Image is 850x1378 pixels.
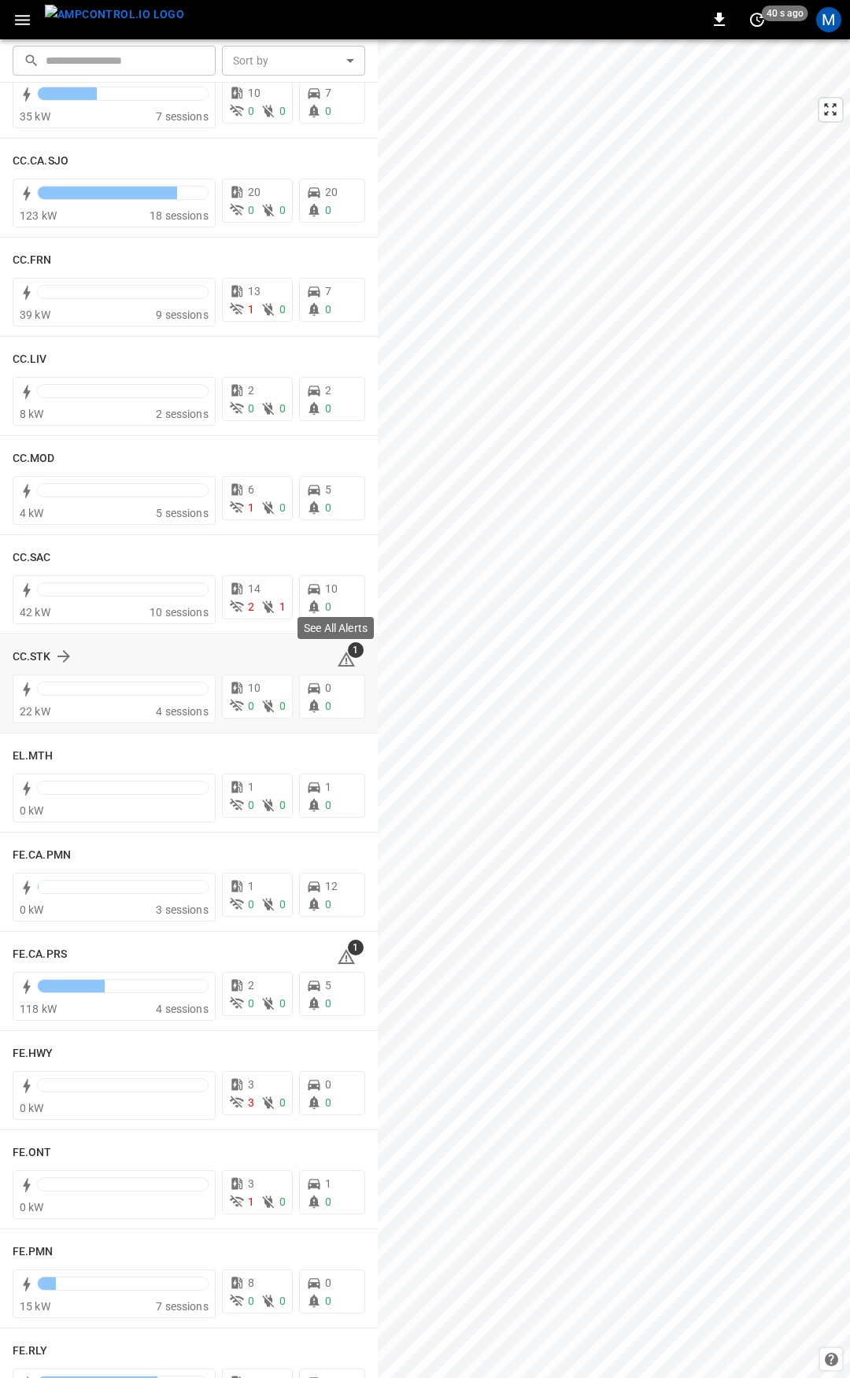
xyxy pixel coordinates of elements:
[279,1295,286,1307] span: 0
[248,898,254,911] span: 0
[13,748,54,765] h6: EL.MTH
[325,303,331,316] span: 0
[325,682,331,694] span: 0
[279,402,286,415] span: 0
[325,105,331,117] span: 0
[279,799,286,811] span: 0
[156,1300,209,1313] span: 7 sessions
[248,1276,254,1289] span: 8
[304,620,368,636] p: See All Alerts
[248,384,254,397] span: 2
[45,5,184,24] img: ampcontrol.io logo
[279,1195,286,1208] span: 0
[325,1295,331,1307] span: 0
[20,705,50,718] span: 22 kW
[762,6,808,21] span: 40 s ago
[20,1102,44,1114] span: 0 kW
[13,153,68,170] h6: CC.CA.SJO
[20,110,50,123] span: 35 kW
[248,87,261,99] span: 10
[745,7,770,32] button: set refresh interval
[248,1295,254,1307] span: 0
[13,1243,54,1261] h6: FE.PMN
[13,351,47,368] h6: CC.LIV
[325,898,331,911] span: 0
[378,39,850,1378] canvas: Map
[325,781,331,793] span: 1
[20,408,44,420] span: 8 kW
[279,997,286,1010] span: 0
[13,946,67,963] h6: FE.CA.PRS
[248,880,254,892] span: 1
[248,997,254,1010] span: 0
[13,1045,54,1062] h6: FE.HWY
[156,110,209,123] span: 7 sessions
[325,1195,331,1208] span: 0
[156,903,209,916] span: 3 sessions
[13,549,51,567] h6: CC.SAC
[156,705,209,718] span: 4 sessions
[156,507,209,519] span: 5 sessions
[248,1177,254,1190] span: 3
[248,303,254,316] span: 1
[279,204,286,216] span: 0
[20,606,50,619] span: 42 kW
[248,204,254,216] span: 0
[325,1096,331,1109] span: 0
[248,600,254,613] span: 2
[20,804,44,817] span: 0 kW
[325,799,331,811] span: 0
[248,781,254,793] span: 1
[325,285,331,297] span: 7
[325,1078,331,1091] span: 0
[248,1195,254,1208] span: 1
[325,700,331,712] span: 0
[13,252,52,269] h6: CC.FRN
[279,600,286,613] span: 1
[248,186,261,198] span: 20
[348,940,364,955] span: 1
[248,1078,254,1091] span: 3
[156,1003,209,1015] span: 4 sessions
[20,1300,50,1313] span: 15 kW
[279,1096,286,1109] span: 0
[248,979,254,992] span: 2
[20,1201,44,1214] span: 0 kW
[248,285,261,297] span: 13
[325,384,331,397] span: 2
[248,700,254,712] span: 0
[325,483,331,496] span: 5
[325,402,331,415] span: 0
[248,799,254,811] span: 0
[248,501,254,514] span: 1
[325,1177,331,1190] span: 1
[325,997,331,1010] span: 0
[325,501,331,514] span: 0
[248,402,254,415] span: 0
[156,408,209,420] span: 2 sessions
[13,1343,48,1360] h6: FE.RLY
[248,582,261,595] span: 14
[325,204,331,216] span: 0
[279,700,286,712] span: 0
[325,600,331,613] span: 0
[325,979,331,992] span: 5
[13,847,71,864] h6: FE.CA.PMN
[816,7,841,32] div: profile-icon
[20,1003,57,1015] span: 118 kW
[279,501,286,514] span: 0
[248,1096,254,1109] span: 3
[279,105,286,117] span: 0
[20,903,44,916] span: 0 kW
[150,606,209,619] span: 10 sessions
[20,308,50,321] span: 39 kW
[279,303,286,316] span: 0
[13,648,51,666] h6: CC.STK
[348,642,364,658] span: 1
[325,880,338,892] span: 12
[20,209,57,222] span: 123 kW
[279,898,286,911] span: 0
[13,1144,52,1162] h6: FE.ONT
[13,450,55,467] h6: CC.MOD
[150,209,209,222] span: 18 sessions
